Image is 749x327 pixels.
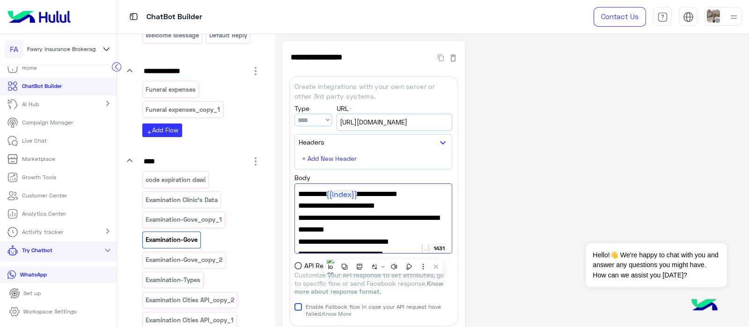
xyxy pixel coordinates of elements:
a: Set up [2,284,48,303]
a: tab [653,7,672,27]
p: Funeral expenses_copy_1 [145,104,221,115]
i: keyboard_arrow_down [124,155,135,166]
p: Marketplace [22,155,55,163]
p: Growth Tools [22,173,56,182]
p: Set up [23,289,41,298]
mat-icon: expand_more [102,245,113,256]
mat-icon: chevron_right [102,225,113,237]
a: Contact Us [594,7,646,27]
button: addAdd Flow [142,124,182,137]
span: "Type":"عيادات خارجيه", [298,212,448,224]
p: Examination-Gove_copy_1 [145,214,223,225]
a: Workspace Settings [2,303,84,321]
img: userImage [707,9,720,22]
p: Workspace Settings [23,307,76,316]
span: [URL][DOMAIN_NAME] [340,117,449,127]
label: Type [294,103,309,113]
p: AI Hub [22,100,39,109]
p: ChatBot Builder [22,82,62,90]
p: Examination Cities API_copy_2 [145,295,235,305]
span: Hello!👋 We're happy to chat with you and answer any questions you might have. How can we assist y... [586,243,727,287]
button: Delete Flow [448,52,458,63]
label: Body [294,173,310,182]
p: Campaign Manager [22,118,73,127]
p: Activity tracker [22,228,63,236]
span: Enable Fallback flow in case your API request have failed. [306,303,453,317]
p: Customize your API response to set attributes, go to specific flow or send Facebook response. [294,271,452,296]
span: Fawry Insurance Brokerage`s [27,45,103,53]
a: Know More [322,310,351,317]
img: profile [728,11,740,23]
p: Live Chat [22,137,47,145]
img: Logo [4,7,74,27]
div: 1431 [431,244,448,253]
span: "limit":9, "show_more_flow_name":"Examination-[PERSON_NAME]", [298,224,448,260]
p: Welcome Message [145,30,200,41]
div: FA [5,40,23,58]
a: Know more about response format. [294,280,443,296]
p: Examination Clinic's Data [145,195,219,205]
mat-icon: chevron_right [102,98,113,109]
p: Examination Cities API_copy_1 [145,315,235,326]
img: tab [683,12,694,22]
span: "index": , [298,188,448,200]
button: Add user attribute [420,244,431,253]
label: API Response [294,261,346,270]
p: ChatBot Builder [147,11,202,23]
p: Analytics Center [22,210,66,218]
span: "index_attribute_name":"index", [298,200,448,212]
img: tab [657,12,668,22]
p: Examination-Gove_copy_2 [145,254,223,265]
button: keyboard_arrow_down [437,137,448,148]
p: WhatsApp [16,270,50,279]
p: Examination-Gove [145,234,198,245]
i: keyboard_arrow_down [124,65,135,76]
p: Examination-Types [145,275,201,285]
p: Try Chatbot [22,246,52,254]
p: Customer Center [22,191,67,200]
span: {{index}} [326,189,357,198]
img: hulul-logo.png [688,290,721,322]
label: URL [337,103,352,113]
button: Duplicate Flow [433,52,448,63]
button: + Add New Header [299,152,362,165]
img: tab [128,11,140,22]
p: Default reply [208,30,248,41]
p: Home [22,64,37,72]
p: Funeral expenses [145,84,197,95]
i: add [147,130,152,135]
p: Create integrations with your own server or other 3rd party systems. [294,81,452,102]
label: Headers [299,137,324,147]
p: code expiration dawi [145,174,206,185]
